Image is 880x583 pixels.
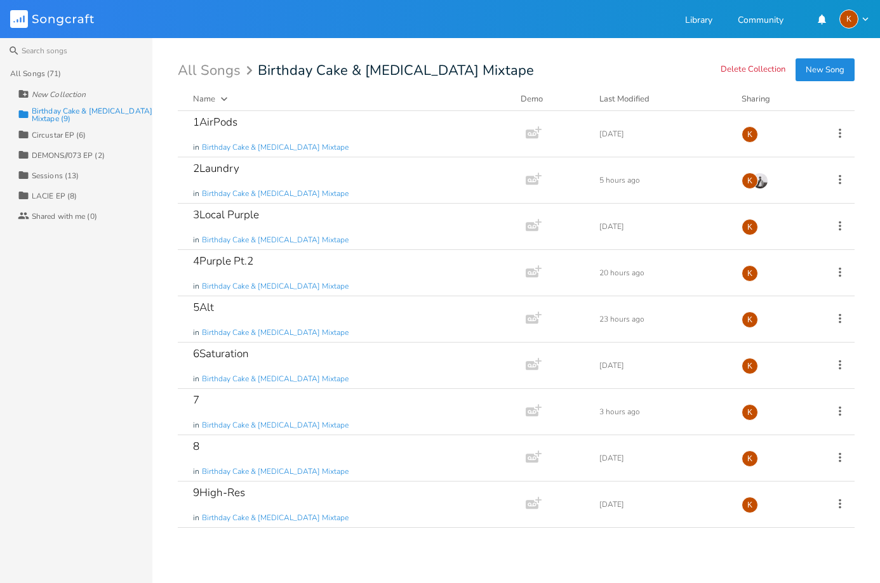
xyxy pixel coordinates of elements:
a: Library [685,16,712,27]
div: [DATE] [599,223,726,230]
div: 2Laundry [193,163,239,174]
div: Sessions (13) [32,172,79,180]
button: Delete Collection [721,65,785,75]
span: Birthday Cake & [MEDICAL_DATA] Mixtape [202,513,349,523]
div: Kat [742,358,758,374]
div: 7 [193,395,199,405]
div: LACIE EP (8) [32,192,77,200]
span: in [193,374,199,384]
div: 3Local Purple [193,209,259,220]
div: Kat [742,219,758,235]
div: Circustar EP (6) [32,131,86,139]
span: Birthday Cake & [MEDICAL_DATA] Mixtape [202,466,349,477]
span: Birthday Cake & [MEDICAL_DATA] Mixtape [202,142,349,153]
div: Kat [742,450,758,467]
span: in [193,281,199,292]
div: 4Purple Pt.2 [193,256,253,266]
span: Birthday Cake & [MEDICAL_DATA] Mixtape [202,235,349,246]
div: 8 [193,441,199,452]
span: Birthday Cake & [MEDICAL_DATA] Mixtape [258,63,534,77]
span: Birthday Cake & [MEDICAL_DATA] Mixtape [202,281,349,292]
button: K [839,10,870,29]
div: Sharing [742,93,818,105]
div: New Collection [32,91,86,98]
button: Last Modified [599,93,726,105]
button: Name [193,93,505,105]
div: Kat [742,404,758,421]
span: in [193,327,199,338]
div: Shared with me (0) [32,213,97,220]
span: in [193,466,199,477]
div: All Songs [178,65,257,77]
div: [DATE] [599,130,726,138]
div: 5 hours ago [599,176,726,184]
a: Community [738,16,783,27]
img: Costa Tzoytzoyrakos [752,173,768,189]
div: All Songs (71) [10,70,61,77]
div: [DATE] [599,454,726,462]
span: in [193,420,199,431]
div: 9High-Res [193,487,245,498]
div: Kat [742,311,758,328]
div: Name [193,93,215,105]
div: Kat [742,126,758,143]
div: Kat [742,265,758,282]
span: Birthday Cake & [MEDICAL_DATA] Mixtape [202,374,349,384]
div: DEMONS//073 EP (2) [32,152,105,159]
div: [DATE] [599,501,726,508]
div: Birthday Cake & [MEDICAL_DATA] Mixtape (9) [32,107,152,122]
div: 3 hours ago [599,408,726,416]
div: 20 hours ago [599,269,726,277]
div: Kat [742,173,758,189]
div: 23 hours ago [599,315,726,323]
div: Kat [742,497,758,513]
div: [DATE] [599,362,726,369]
span: in [193,235,199,246]
span: in [193,188,199,199]
span: Birthday Cake & [MEDICAL_DATA] Mixtape [202,188,349,199]
span: Birthday Cake & [MEDICAL_DATA] Mixtape [202,420,349,431]
div: 5Alt [193,302,214,313]
div: 1AirPods [193,117,237,128]
div: 6Saturation [193,348,249,359]
span: Birthday Cake & [MEDICAL_DATA] Mixtape [202,327,349,338]
div: Last Modified [599,93,650,105]
span: in [193,142,199,153]
span: in [193,513,199,523]
button: New Song [796,58,855,81]
div: Kat [839,10,858,29]
div: Demo [521,93,584,105]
